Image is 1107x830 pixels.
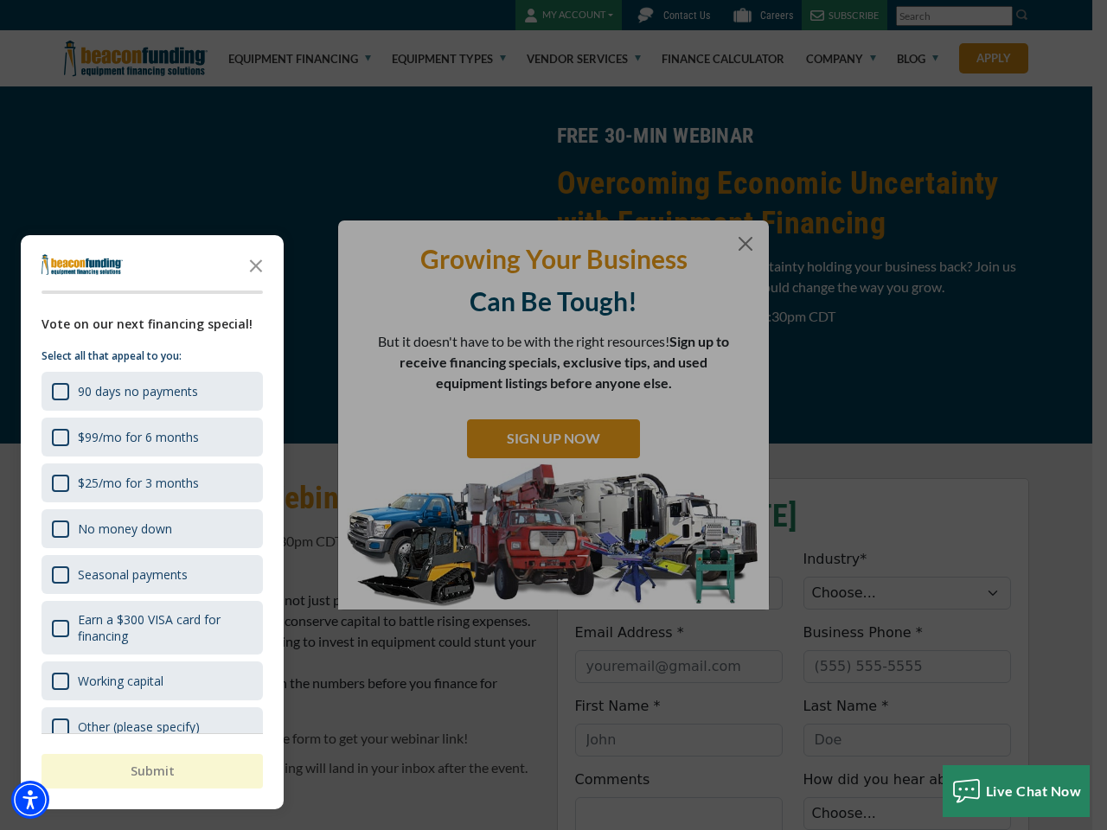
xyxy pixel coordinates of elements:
div: 90 days no payments [42,372,263,411]
div: Seasonal payments [78,566,188,583]
div: Earn a $300 VISA card for financing [78,611,253,644]
div: $99/mo for 6 months [42,418,263,456]
div: $99/mo for 6 months [78,429,199,445]
div: No money down [78,520,172,537]
div: Seasonal payments [42,555,263,594]
div: Other (please specify) [78,718,200,735]
div: Other (please specify) [42,707,263,746]
div: Earn a $300 VISA card for financing [42,601,263,654]
div: No money down [42,509,263,548]
span: Live Chat Now [986,782,1082,799]
div: 90 days no payments [78,383,198,399]
button: Close the survey [239,247,273,282]
div: Survey [21,235,284,809]
div: $25/mo for 3 months [42,463,263,502]
div: Accessibility Menu [11,781,49,819]
div: Vote on our next financing special! [42,315,263,334]
button: Live Chat Now [943,765,1091,817]
p: Select all that appeal to you: [42,348,263,365]
button: Submit [42,754,263,788]
div: Working capital [78,673,163,689]
img: Company logo [42,254,123,275]
div: Working capital [42,661,263,700]
div: $25/mo for 3 months [78,475,199,491]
